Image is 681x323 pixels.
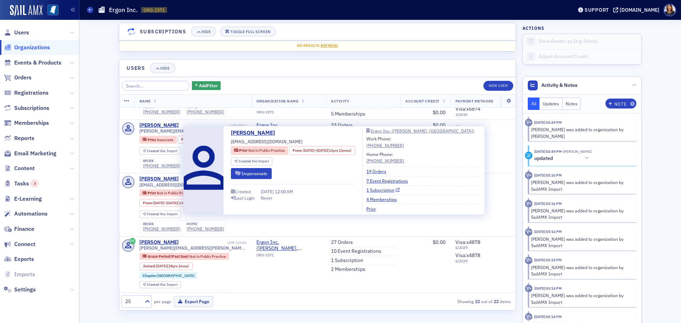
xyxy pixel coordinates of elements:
[14,210,48,218] span: Automations
[147,149,177,153] div: Import
[331,99,349,104] span: Activity
[613,7,662,12] button: [DOMAIN_NAME]
[139,147,181,155] div: Created Via: Import
[139,262,193,270] div: Joined: 1997-07-01 00:00:00
[143,163,181,168] a: [PHONE_NUMBER]
[150,63,175,73] button: Hide
[180,123,247,128] div: USR-7812
[366,196,402,202] a: 4 Memberships
[483,81,513,91] a: New User
[4,119,49,127] a: Memberships
[531,179,631,192] div: [PERSON_NAME] was added to organization by SailAMX Import
[231,157,272,166] div: Created Via: Import
[14,165,35,172] span: Content
[139,128,245,134] span: [PERSON_NAME][EMAIL_ADDRESS][DOMAIN_NAME]
[522,25,544,31] h4: Actions
[139,182,211,188] span: [EMAIL_ADDRESS][DOMAIN_NAME]
[303,148,351,154] div: – (13yrs 11mos)
[239,148,248,153] span: Prior
[143,159,181,163] div: work
[143,137,173,142] a: Prior Associate
[14,150,56,157] span: Email Marketing
[614,102,626,106] div: Note
[174,296,213,307] button: Export Page
[455,106,480,112] span: Visa : x6874
[366,157,404,164] a: [PHONE_NUMBER]
[455,252,480,258] span: Visa : x4878
[331,111,365,117] a: 5 Memberships
[531,236,631,249] div: [PERSON_NAME] was added to organization by SailAMX Import
[139,99,151,104] span: Name
[531,264,631,277] div: [PERSON_NAME] was added to organization by SailAMX Import
[14,180,38,188] span: Tasks
[664,4,676,16] span: Profile
[433,122,445,128] span: $0.00
[166,200,177,205] span: [DATE]
[139,253,229,260] div: Grace Period (Past Due): Grace Period (Past Due): Not in Public Practice
[140,28,186,35] h4: Subscriptions
[4,255,34,263] a: Exports
[538,54,638,60] div: Adjust Account Credit
[109,6,138,14] h1: Ergon Inc.
[14,44,50,51] span: Organizations
[122,81,189,91] input: Search…
[534,314,562,319] time: 5/5/2025 03:14 PM
[4,180,38,188] a: Tasks3
[455,112,495,117] span: 3 / 2030
[147,149,167,153] span: Created Via :
[139,239,179,246] a: [PERSON_NAME]
[157,137,173,142] span: Associate
[455,259,495,263] span: 6 / 2029
[4,89,49,97] a: Registrations
[10,5,43,16] img: SailAMX
[525,119,532,126] div: Activity
[14,104,49,112] span: Subscriptions
[231,129,280,137] a: [PERSON_NAME]
[331,257,363,264] a: 1 Subscription
[139,189,196,196] div: Prior: Prior: Not in Public Practice
[433,109,445,116] span: $0.00
[539,98,563,110] button: Updates
[187,293,224,297] div: home
[528,98,540,110] button: All
[256,122,321,135] a: Ergon Inc. ([PERSON_NAME], [GEOGRAPHIC_DATA])
[231,168,272,179] button: Impersonate
[139,136,177,144] div: Prior: Prior: Associate
[534,155,592,162] button: updated
[331,266,365,273] a: 2 Memberships
[534,173,562,178] time: 5/5/2025 03:16 PM
[14,271,35,278] span: Imports
[148,137,157,142] span: Prior
[143,273,194,278] a: Chapter:[GEOGRAPHIC_DATA]
[127,65,145,72] h4: Users
[256,239,321,252] a: Ergon Inc. ([PERSON_NAME], [GEOGRAPHIC_DATA])
[199,82,218,89] span: Add Filter
[143,293,181,297] div: work
[405,99,439,104] span: Account Credit
[124,43,511,49] div: No results.
[181,137,192,142] span: From :
[256,99,298,104] span: Organization Name
[180,177,247,182] div: USR-11219
[366,142,404,149] div: [PHONE_NUMBER]
[534,201,562,206] time: 5/5/2025 03:16 PM
[4,29,29,37] a: Users
[366,129,481,133] a: Ergon Inc. ([PERSON_NAME], [GEOGRAPHIC_DATA])
[534,286,562,291] time: 5/5/2025 03:14 PM
[366,168,392,174] a: 19 Orders
[525,285,532,292] div: Activity
[525,152,532,159] div: Update
[525,257,532,264] div: Activity
[534,120,562,125] time: 7/15/2025 02:49 PM
[143,273,157,278] span: Chapter :
[147,282,167,287] span: Created Via :
[191,27,216,37] button: Hide
[143,109,181,115] div: [PHONE_NUMBER]
[187,226,224,232] a: [PHONE_NUMBER]
[14,59,61,67] span: Events & Products
[139,199,205,207] div: From: 2011-07-01 00:00:00
[239,159,259,163] span: Created Via :
[474,298,481,305] strong: 22
[43,5,59,17] a: View Homepage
